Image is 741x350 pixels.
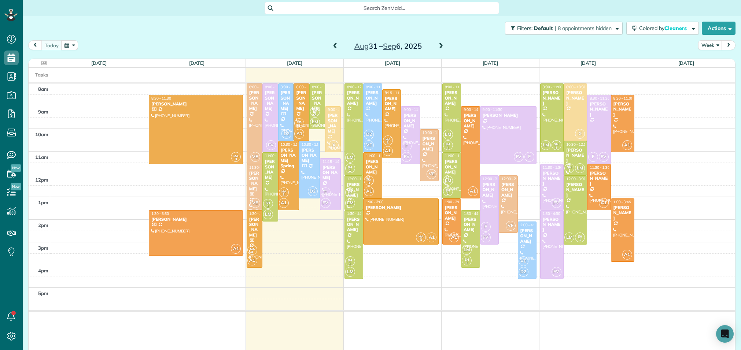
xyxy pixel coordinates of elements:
div: Open Intercom Messenger [716,325,734,343]
small: 1 [346,261,355,268]
small: 3 [383,139,392,146]
div: [PERSON_NAME] [566,90,585,106]
small: 1 [346,191,355,198]
span: MA [297,120,302,124]
div: [PERSON_NAME] [151,217,241,222]
span: 8:30 - 11:00 [613,96,633,101]
span: 8am [38,86,48,92]
span: 9am [38,109,48,115]
span: VE [519,256,528,266]
span: 1:00 - 3:00 [366,200,383,204]
span: 9:00 - 11:00 [328,107,347,112]
div: [PERSON_NAME] [280,90,292,111]
div: [PERSON_NAME] [482,113,534,118]
span: VE [250,152,260,162]
a: [DATE] [483,60,498,66]
span: | 8 appointments hidden [555,25,612,31]
span: 1:30 - 4:30 [347,211,365,216]
span: 8:30 - 11:30 [151,96,171,101]
span: LM [443,130,453,139]
div: [PERSON_NAME] [265,90,276,111]
span: Cleaners [664,25,688,31]
div: [PERSON_NAME] [542,90,561,106]
span: 1:30 - 4:00 [464,211,481,216]
small: 1 [552,145,561,152]
span: 10:00 - 12:15 [423,130,445,135]
span: 10:30 - 1:00 [302,142,321,147]
span: D2 [519,267,528,277]
span: A1 [622,250,632,260]
button: prev [28,40,42,50]
span: Sep [383,41,396,51]
span: A1 [427,232,436,242]
span: 10:30 - 1:30 [281,142,301,147]
div: [PERSON_NAME] [613,101,632,117]
small: 3 [364,180,373,187]
span: A1 [364,186,374,196]
span: 12:00 - 1:30 [347,176,367,181]
span: 8:00 - 11:00 [543,85,563,89]
small: 3 [248,249,257,256]
span: LM [443,176,453,186]
span: FV [266,140,276,150]
span: 9:00 - 1:00 [464,107,481,112]
span: 1:00 - 3:45 [613,200,631,204]
span: A1 [279,198,289,208]
div: [PERSON_NAME] [589,101,608,117]
span: LM [575,163,585,173]
span: 10:30 - 12:00 [566,142,588,147]
span: D2 [308,186,318,196]
div: [PERSON_NAME] [347,217,361,232]
span: FV [514,152,524,162]
span: 11:30 - 1:30 [543,165,563,170]
small: 1 [263,203,273,210]
span: 8:00 - 10:30 [566,85,586,89]
small: 1 [310,111,320,118]
button: today [41,40,62,50]
span: FV [599,152,609,162]
span: SH [348,165,352,169]
span: Aug [354,41,369,51]
div: [PERSON_NAME] [566,182,585,198]
small: 1 [346,167,355,174]
span: 8:00 - 10:30 [296,85,316,89]
span: 11:30 - 1:30 [590,165,609,170]
div: [PERSON_NAME] [445,159,459,175]
div: [PERSON_NAME] [327,113,339,134]
span: Filters: [517,25,532,31]
span: 1pm [38,200,48,205]
span: 8:00 - 12:00 [347,85,367,89]
h2: 31 – 6, 2025 [342,42,434,50]
span: SH [348,258,352,262]
span: 11:15 - 1:30 [322,159,342,164]
span: 11:00 - 1:00 [445,153,465,158]
div: [PERSON_NAME] [542,217,561,232]
span: 5pm [38,290,48,296]
span: 11:00 - 1:00 [366,153,386,158]
div: [PERSON_NAME] [151,101,241,107]
span: 12:00 - 3:00 [566,176,586,181]
span: SH [554,142,558,146]
button: Filters: Default | 8 appointments hidden [505,22,623,35]
span: 8:00 - 11:30 [249,85,269,89]
div: [PERSON_NAME] [347,90,361,106]
span: 1:30 - 4:30 [543,211,560,216]
span: 8:00 - 10:00 [312,85,332,89]
div: [PERSON_NAME] [463,113,478,129]
span: VE [364,140,374,150]
div: [PERSON_NAME] [566,148,585,163]
span: MA [366,178,371,182]
span: X [329,140,339,150]
small: 3 [416,237,425,243]
span: LM [462,245,472,255]
span: MA [419,234,423,238]
span: VE [427,169,436,179]
span: 10am [35,131,48,137]
span: A1 [599,198,609,208]
span: LM [345,153,355,163]
small: 1 [565,167,574,174]
button: Actions [702,22,736,35]
small: 1 [443,145,453,152]
div: [PERSON_NAME] [265,159,276,180]
div: [PERSON_NAME] Spring [280,148,297,169]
